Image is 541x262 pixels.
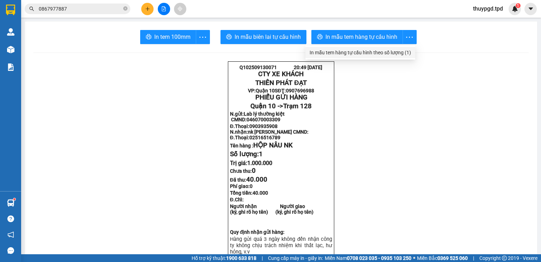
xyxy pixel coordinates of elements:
span: notification [7,231,14,238]
span: Trị giá: [230,160,272,166]
span: Trạm 128 [283,102,312,110]
button: more [403,30,417,44]
span: close-circle [123,6,128,11]
span: In mẫu biên lai tự cấu hình [235,32,301,41]
strong: THIÊN PHÁT ĐẠT [255,79,306,87]
span: In mẫu tem hàng tự cấu hình [325,32,397,41]
strong: Đ.Thoại: [230,123,278,129]
span: printer [226,34,232,41]
input: Tìm tên, số ĐT hoặc mã đơn [39,5,122,13]
span: [DATE] [307,65,322,70]
img: logo-vxr [6,5,15,15]
span: 1 [259,150,263,158]
strong: VP: SĐT: [248,88,314,93]
strong: 0369 525 060 [437,255,468,261]
span: ⚪️ [413,257,415,260]
strong: N.gửi: [230,111,288,122]
div: In mẫu tem hàng tự cấu hình theo số lượng (1) [310,49,411,56]
span: Quận 10 -> [250,102,312,110]
span: 40.000 [253,190,268,196]
span: printer [317,34,323,41]
span: file-add [161,6,166,11]
span: nk [PERSON_NAME] CMND: [248,129,309,135]
span: 20:49 [294,65,306,70]
span: 1.000.000 [247,160,272,166]
span: Hàng gửi quá 3 ngày không đến nhận công ty không chịu trách nhiệm khi thất lạc, hư hỏn... [230,236,332,255]
span: PHIẾU GỬI HÀNG [255,93,307,101]
button: file-add [158,3,170,15]
strong: Người nhận Người giao [230,203,305,209]
button: aim [174,3,186,15]
span: In tem 100mm [154,32,191,41]
span: Tổng tiền: [230,190,268,196]
strong: (ký, ghi rõ họ tên) (ký, ghi rõ họ tên) [230,209,313,215]
span: Quận 10 [256,88,275,93]
span: close-circle [123,6,128,12]
img: warehouse-icon [7,199,14,207]
button: plus [141,3,154,15]
span: Số lượng: [230,150,263,158]
sup: 1 [516,3,521,8]
button: printerIn mẫu biên lai tự cấu hình [220,30,306,44]
span: 02516516789 [249,135,280,140]
span: | [262,254,263,262]
strong: 0708 023 035 - 0935 103 250 [347,255,411,261]
span: printer [146,34,151,41]
strong: Đã thu: [230,177,267,183]
span: message [7,247,14,254]
span: more [196,33,210,42]
span: caret-down [528,6,534,12]
span: Lab lý thường kiệt CMND: [230,111,288,122]
span: Hỗ trợ kỹ thuật: [192,254,256,262]
span: | [473,254,474,262]
strong: Phí giao: [230,183,253,189]
strong: Đ.Thoại: [230,135,280,140]
button: caret-down [524,3,537,15]
strong: Tên hàng : [230,143,293,148]
strong: CTY XE KHÁCH [258,70,304,78]
span: copyright [502,256,507,261]
strong: Chưa thu: [230,168,256,174]
img: warehouse-icon [7,28,14,36]
span: search [29,6,34,11]
sup: 1 [13,198,15,200]
span: plus [145,6,150,11]
span: Miền Nam [325,254,411,262]
span: Miền Bắc [417,254,468,262]
button: more [196,30,210,44]
img: icon-new-feature [512,6,518,12]
span: Q102509130071 [240,65,277,70]
img: warehouse-icon [7,46,14,53]
span: more [403,33,416,42]
span: Cung cấp máy in - giấy in: [268,254,323,262]
button: printerIn tem 100mm [140,30,196,44]
span: thuypgd.tpd [467,4,509,13]
span: Đ.Chỉ: [230,197,244,202]
button: printerIn mẫu tem hàng tự cấu hình [311,30,403,44]
span: question-circle [7,215,14,222]
span: 0907696988 [286,88,314,93]
span: HỘP NÂU NK [253,141,293,149]
strong: 1900 633 818 [226,255,256,261]
strong: Quy định nhận gửi hàng: [230,229,285,235]
span: 0903935908 [249,123,278,129]
strong: N.nhận: [230,129,309,135]
span: 0 [252,167,256,175]
img: solution-icon [7,63,14,71]
span: 40.000 [246,176,267,183]
span: 0 [250,183,253,189]
span: 046070003309 [247,117,280,122]
span: aim [178,6,182,11]
span: 1 [517,3,519,8]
